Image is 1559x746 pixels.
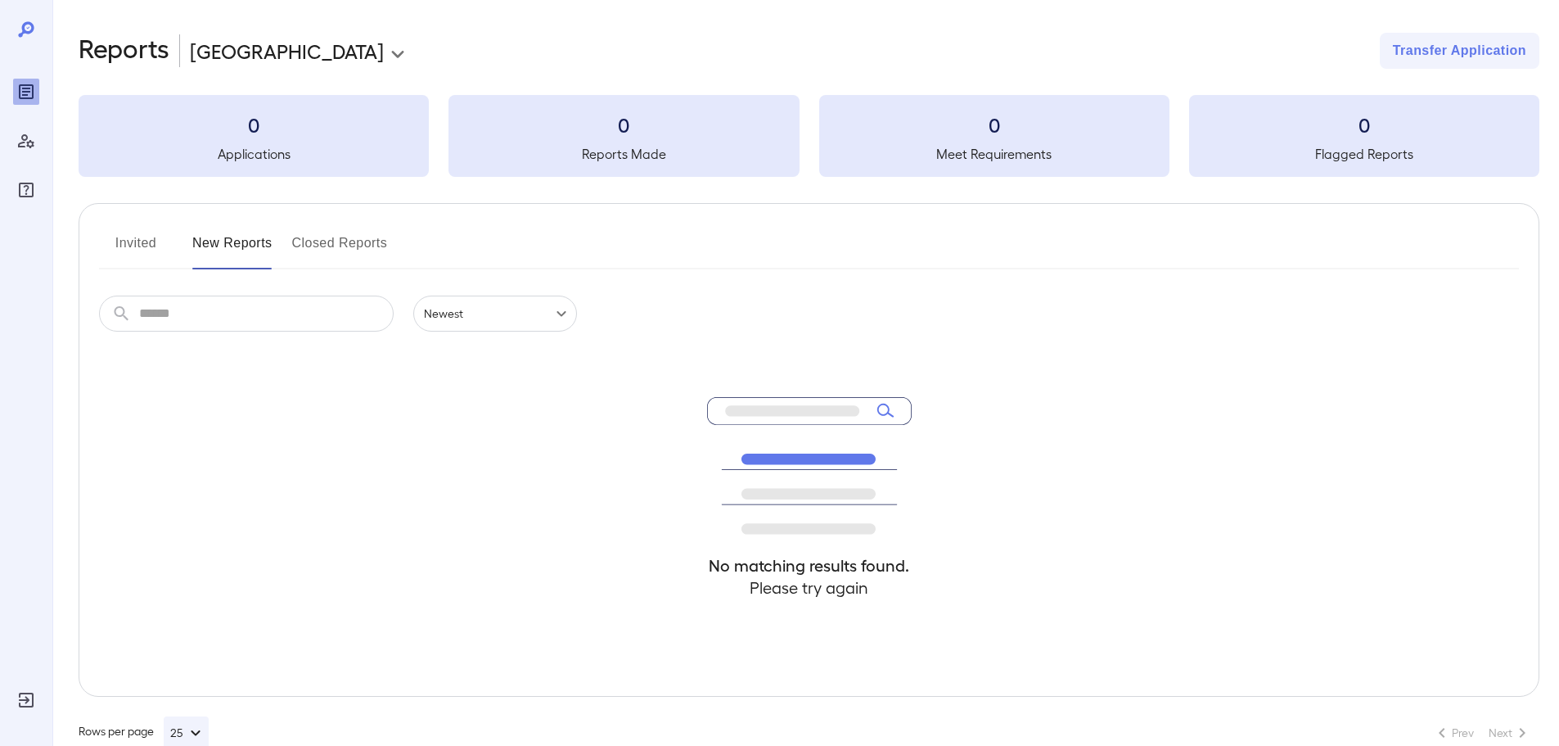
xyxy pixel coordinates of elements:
h2: Reports [79,33,169,69]
h3: 0 [79,111,429,138]
button: Closed Reports [292,230,388,269]
nav: pagination navigation [1425,720,1539,746]
button: New Reports [192,230,273,269]
div: Manage Users [13,128,39,154]
button: Transfer Application [1380,33,1539,69]
h3: 0 [448,111,799,138]
h3: 0 [819,111,1169,138]
button: Invited [99,230,173,269]
h5: Meet Requirements [819,144,1169,164]
h4: No matching results found. [707,554,912,576]
div: FAQ [13,177,39,203]
div: Reports [13,79,39,105]
p: [GEOGRAPHIC_DATA] [190,38,384,64]
h5: Flagged Reports [1189,144,1539,164]
div: Log Out [13,687,39,713]
h3: 0 [1189,111,1539,138]
h5: Applications [79,144,429,164]
h5: Reports Made [448,144,799,164]
h4: Please try again [707,576,912,599]
div: Newest [413,296,577,332]
summary: 0Applications0Reports Made0Meet Requirements0Flagged Reports [79,95,1539,177]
